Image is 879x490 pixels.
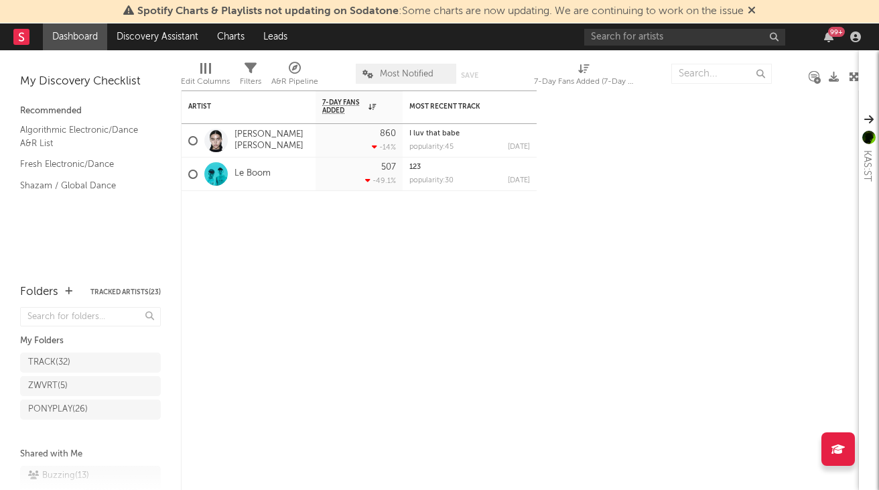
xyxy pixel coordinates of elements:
[20,284,58,300] div: Folders
[28,355,70,371] div: TRACK ( 32 )
[409,177,454,184] div: popularity: 30
[188,103,289,111] div: Artist
[181,57,230,96] div: Edit Columns
[748,6,756,17] span: Dismiss
[28,378,68,394] div: ZWVRT ( 5 )
[20,74,161,90] div: My Discovery Checklist
[240,74,261,90] div: Filters
[534,57,634,96] div: 7-Day Fans Added (7-Day Fans Added)
[380,129,396,138] div: 860
[240,57,261,96] div: Filters
[409,130,460,137] a: I luv that babe
[20,178,147,193] a: Shazam / Global Dance
[90,289,161,296] button: Tracked Artists(23)
[584,29,785,46] input: Search for artists
[20,103,161,119] div: Recommended
[409,164,530,171] div: 123
[20,446,161,463] div: Shared with Me
[380,70,433,78] span: Most Notified
[20,376,161,396] a: ZWVRT(5)
[20,307,161,326] input: Search for folders...
[409,143,454,151] div: popularity: 45
[508,177,530,184] div: [DATE]
[28,468,89,484] div: Buzzing ( 13 )
[409,164,421,171] a: 123
[20,123,147,150] a: Algorithmic Electronic/Dance A&R List
[181,74,230,90] div: Edit Columns
[28,402,88,418] div: PONYPLAY ( 26 )
[20,333,161,349] div: My Folders
[208,23,254,50] a: Charts
[409,103,510,111] div: Most Recent Track
[365,176,396,185] div: -49.1 %
[43,23,107,50] a: Dashboard
[461,72,478,79] button: Save
[20,353,161,373] a: TRACK(32)
[824,32,833,42] button: 99+
[137,6,744,17] span: : Some charts are now updating. We are continuing to work on the issue
[137,6,399,17] span: Spotify Charts & Playlists not updating on Sodatone
[20,400,161,420] a: PONYPLAY(26)
[859,150,875,182] div: KAS:ST
[254,23,297,50] a: Leads
[271,57,318,96] div: A&R Pipeline
[234,168,271,180] a: Le Boom
[107,23,208,50] a: Discovery Assistant
[372,143,396,151] div: -14 %
[20,157,147,172] a: Fresh Electronic/Dance
[234,129,309,152] a: [PERSON_NAME] [PERSON_NAME]
[271,74,318,90] div: A&R Pipeline
[381,163,396,172] div: 507
[534,74,634,90] div: 7-Day Fans Added (7-Day Fans Added)
[828,27,845,37] div: 99 +
[322,99,365,115] span: 7-Day Fans Added
[409,130,530,137] div: I luv that babe
[508,143,530,151] div: [DATE]
[671,64,772,84] input: Search...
